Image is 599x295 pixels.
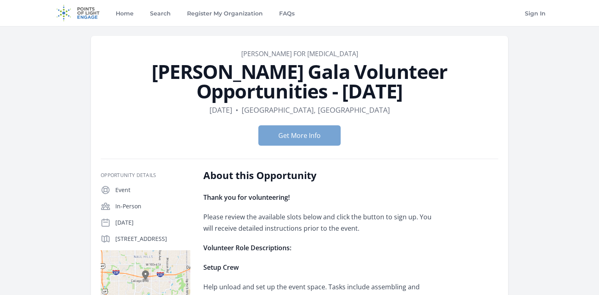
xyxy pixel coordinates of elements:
[209,104,232,116] dd: [DATE]
[115,219,190,227] p: [DATE]
[241,49,358,58] a: [PERSON_NAME] for [MEDICAL_DATA]
[203,243,291,252] strong: Volunteer Role Descriptions:
[203,263,239,272] strong: Setup Crew
[242,104,390,116] dd: [GEOGRAPHIC_DATA], [GEOGRAPHIC_DATA]
[115,186,190,194] p: Event
[101,172,190,179] h3: Opportunity Details
[236,104,238,116] div: •
[101,62,498,101] h1: [PERSON_NAME] Gala Volunteer Opportunities - [DATE]
[203,169,442,182] h2: About this Opportunity
[203,211,442,234] p: Please review the available slots below and click the button to sign up. You will receive detaile...
[115,235,190,243] p: [STREET_ADDRESS]
[258,125,341,146] button: Get More Info
[115,202,190,210] p: In-Person
[203,193,290,202] strong: Thank you for volunteering!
